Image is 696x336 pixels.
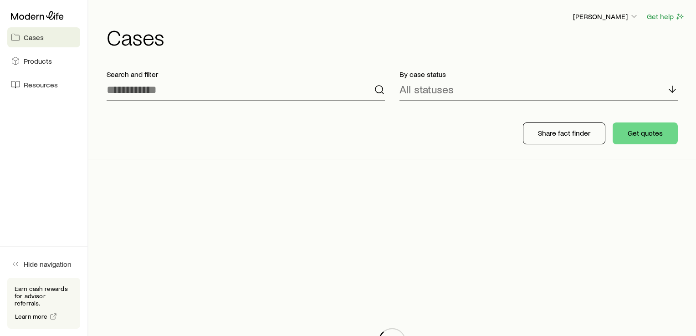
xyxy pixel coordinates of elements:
[573,11,639,22] button: [PERSON_NAME]
[107,70,385,79] p: Search and filter
[7,278,80,329] div: Earn cash rewards for advisor referrals.Learn more
[538,128,590,137] p: Share fact finder
[613,122,678,144] button: Get quotes
[24,56,52,66] span: Products
[399,83,454,96] p: All statuses
[399,70,678,79] p: By case status
[15,285,73,307] p: Earn cash rewards for advisor referrals.
[107,26,685,48] h1: Cases
[24,260,72,269] span: Hide navigation
[7,254,80,274] button: Hide navigation
[24,33,44,42] span: Cases
[7,75,80,95] a: Resources
[7,51,80,71] a: Products
[573,12,639,21] p: [PERSON_NAME]
[7,27,80,47] a: Cases
[15,313,48,320] span: Learn more
[646,11,685,22] button: Get help
[523,122,605,144] button: Share fact finder
[24,80,58,89] span: Resources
